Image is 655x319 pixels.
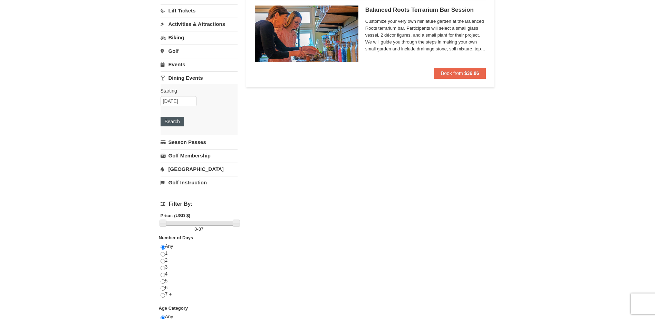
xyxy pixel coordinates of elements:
label: - [161,226,238,233]
button: Book from $36.86 [434,68,486,79]
a: Dining Events [161,71,238,84]
a: Golf [161,45,238,57]
strong: Price: (USD $) [161,213,191,218]
h5: Balanced Roots Terrarium Bar Session [365,7,486,13]
a: [GEOGRAPHIC_DATA] [161,163,238,175]
a: Biking [161,31,238,44]
div: Any 1 2 3 4 5 6 7 + [161,243,238,305]
a: Golf Membership [161,149,238,162]
span: Book from [441,70,463,76]
a: Events [161,58,238,71]
button: Search [161,117,184,126]
span: Customize your very own miniature garden at the Balanced Roots terrarium bar. Participants will s... [365,18,486,52]
strong: $36.86 [464,70,479,76]
span: 0 [194,226,197,232]
h4: Filter By: [161,201,238,207]
strong: Age Category [159,306,188,311]
a: Season Passes [161,136,238,148]
a: Golf Instruction [161,176,238,189]
strong: Number of Days [159,235,193,240]
label: Starting [161,87,232,94]
a: Activities & Attractions [161,18,238,30]
span: 37 [199,226,203,232]
img: 18871151-30-393e4332.jpg [255,6,358,62]
a: Lift Tickets [161,4,238,17]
